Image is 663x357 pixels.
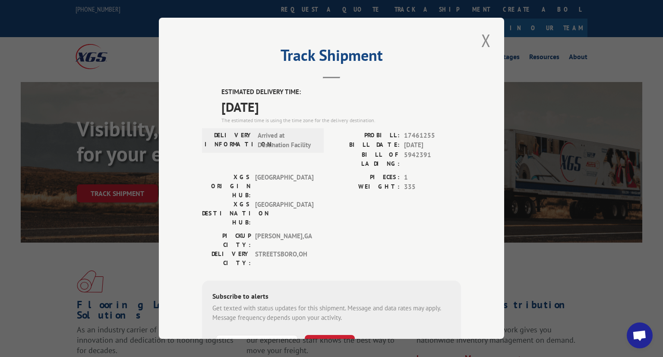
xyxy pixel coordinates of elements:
label: PICKUP CITY: [202,231,251,250]
span: 335 [404,182,461,192]
div: Get texted with status updates for this shipment. Message and data rates may apply. Message frequ... [212,303,451,323]
label: XGS DESTINATION HUB: [202,200,251,227]
span: [DATE] [404,140,461,150]
label: PIECES: [331,173,400,183]
span: 5942391 [404,150,461,168]
a: Open chat [627,322,653,348]
label: BILL OF LADING: [331,150,400,168]
span: [GEOGRAPHIC_DATA] [255,200,313,227]
span: 17461255 [404,131,461,141]
label: ESTIMATED DELIVERY TIME: [221,87,461,97]
h2: Track Shipment [202,49,461,66]
span: [GEOGRAPHIC_DATA] [255,173,313,200]
input: Phone Number [216,335,298,353]
span: [DATE] [221,97,461,117]
button: SUBSCRIBE [305,335,355,353]
div: Subscribe to alerts [212,291,451,303]
label: WEIGHT: [331,182,400,192]
label: PROBILL: [331,131,400,141]
span: 1 [404,173,461,183]
label: DELIVERY INFORMATION: [205,131,253,150]
label: DELIVERY CITY: [202,250,251,268]
div: The estimated time is using the time zone for the delivery destination. [221,117,461,124]
button: Close modal [479,28,493,52]
label: XGS ORIGIN HUB: [202,173,251,200]
span: Arrived at Destination Facility [258,131,316,150]
span: [PERSON_NAME] , GA [255,231,313,250]
span: STREETSBORO , OH [255,250,313,268]
label: BILL DATE: [331,140,400,150]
